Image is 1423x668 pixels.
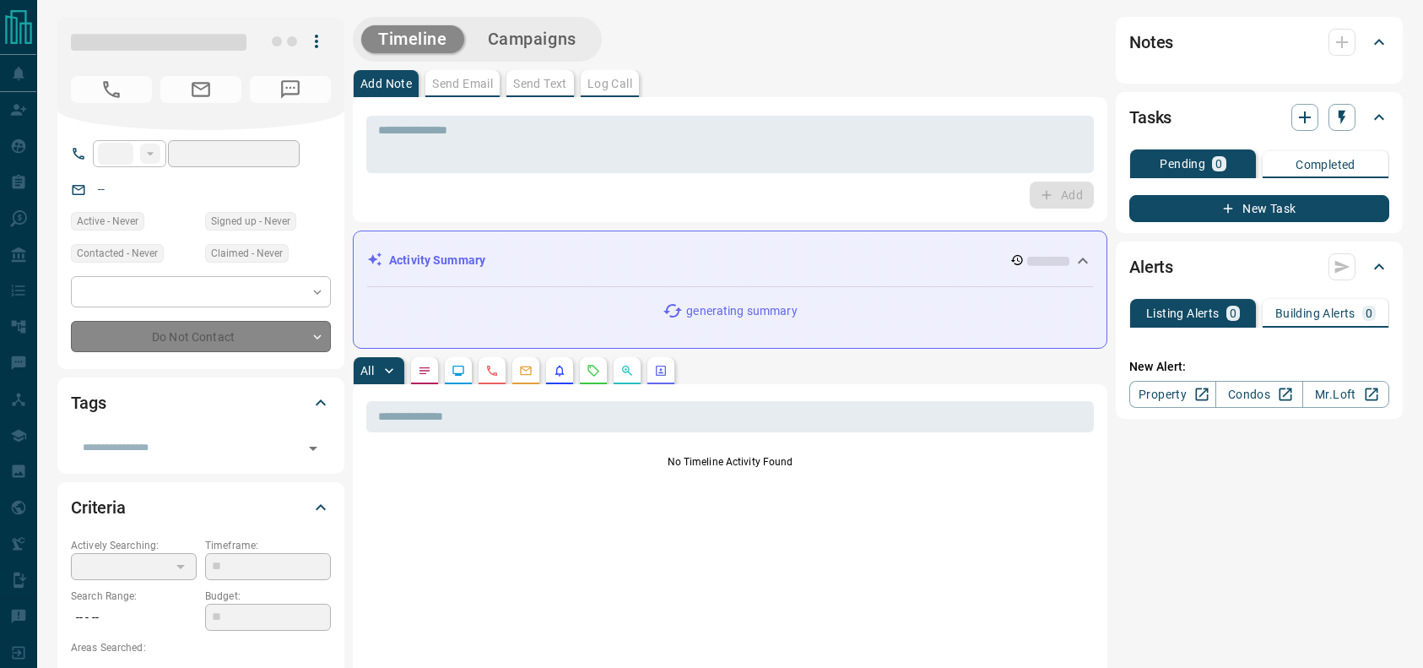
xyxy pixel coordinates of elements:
svg: Lead Browsing Activity [452,364,465,377]
div: Do Not Contact [71,321,331,352]
h2: Tasks [1129,104,1171,131]
div: Tasks [1129,97,1389,138]
a: Property [1129,381,1216,408]
span: No Number [71,76,152,103]
span: Active - Never [77,213,138,230]
span: Signed up - Never [211,213,290,230]
a: -- [98,182,105,196]
span: No Number [250,76,331,103]
p: Completed [1296,159,1355,171]
p: All [360,365,374,377]
button: Campaigns [471,25,593,53]
p: Areas Searched: [71,640,331,655]
p: No Timeline Activity Found [366,454,1094,470]
button: New Task [1129,195,1389,222]
a: Mr.Loft [1302,381,1389,408]
p: Budget: [205,589,331,604]
p: Activity Summary [389,252,485,269]
div: Tags [71,383,331,423]
p: Listing Alerts [1146,307,1220,319]
button: Timeline [361,25,464,53]
span: Contacted - Never [77,245,158,262]
svg: Listing Alerts [553,364,566,377]
a: Condos [1215,381,1302,408]
p: -- - -- [71,604,197,632]
svg: Notes [418,364,431,377]
p: 0 [1230,307,1236,319]
p: Building Alerts [1275,307,1355,319]
div: Criteria [71,487,331,528]
button: Open [301,437,325,460]
p: 0 [1366,307,1372,319]
span: No Email [160,76,241,103]
h2: Alerts [1129,253,1173,280]
div: Activity Summary [367,245,1093,276]
p: Add Note [360,78,412,90]
svg: Agent Actions [654,364,668,377]
span: Claimed - Never [211,245,283,262]
p: Search Range: [71,589,197,604]
svg: Opportunities [620,364,634,377]
p: New Alert: [1129,358,1389,376]
h2: Criteria [71,494,126,521]
svg: Calls [485,364,499,377]
svg: Requests [587,364,600,377]
p: Timeframe: [205,538,331,553]
p: Pending [1160,158,1205,170]
div: Alerts [1129,247,1389,287]
h2: Notes [1129,29,1173,56]
svg: Emails [519,364,533,377]
p: Actively Searching: [71,538,197,553]
div: Notes [1129,22,1389,62]
p: 0 [1215,158,1222,170]
h2: Tags [71,389,106,416]
p: generating summary [686,302,797,320]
